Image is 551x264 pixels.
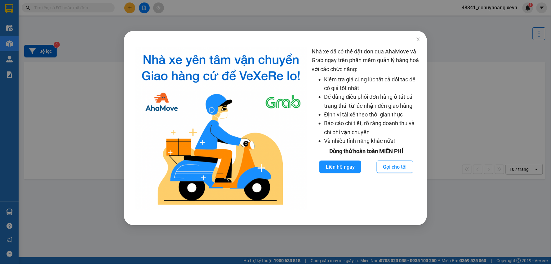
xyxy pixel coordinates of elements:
button: Close [410,31,427,48]
div: Dùng thử hoàn toàn MIỄN PHÍ [312,147,421,156]
span: Gọi cho tôi [383,163,407,171]
li: Định vị tài xế theo thời gian thực [324,110,421,119]
li: Và nhiều tính năng khác nữa! [324,137,421,145]
img: logo [135,47,307,210]
span: close [416,37,421,42]
div: Nhà xe đã có thể đặt đơn qua AhaMove và Grab ngay trên phần mềm quản lý hàng hoá với các chức năng: [312,47,421,210]
li: Báo cáo chi tiết, rõ ràng doanh thu và chi phí vận chuyển [324,119,421,137]
span: Liên hệ ngay [326,163,355,171]
button: Gọi cho tôi [377,161,413,173]
li: Kiểm tra giá cùng lúc tất cả đối tác để có giá tốt nhất [324,75,421,93]
li: Dễ dàng điều phối đơn hàng ở tất cả trạng thái từ lúc nhận đến giao hàng [324,93,421,110]
button: Liên hệ ngay [319,161,361,173]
